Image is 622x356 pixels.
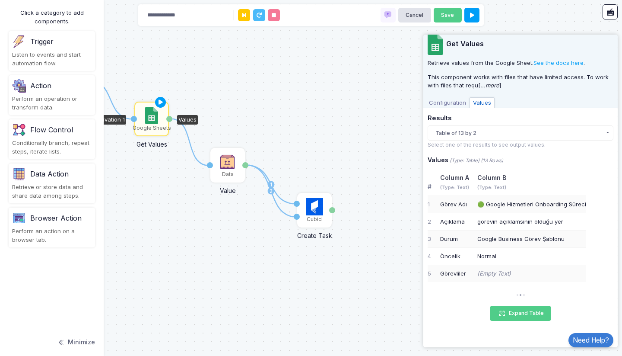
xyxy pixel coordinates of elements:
div: Browser Action [30,213,82,223]
button: Save [434,8,462,23]
div: Google Sheets [133,124,171,132]
div: Get Values [115,135,188,149]
td: 1 [428,196,436,213]
div: Cubicl [307,215,323,223]
img: category.png [12,167,26,181]
div: Activation 1 [93,115,126,125]
div: Conditionally branch, repeat steps, iterate lists. [12,139,92,156]
td: 5 [428,265,436,282]
div: Perform an operation or transform data. [12,95,92,112]
a: See the docs here [533,59,584,66]
td: 3 [428,231,436,248]
img: flow-v1.png [12,123,26,137]
th: # [428,169,436,196]
div: Görev Adı [440,200,469,209]
span: Configuration [425,97,470,109]
div: Trigger [30,36,54,47]
div: Create Task [278,227,351,240]
i: (Type: Table) (13 Rows) [450,157,503,164]
a: Need Help? [568,333,613,347]
p: This component works with files that have limited access. To work with files that requ[ ] [428,73,613,90]
span: Get Values [446,40,614,48]
small: Select one of the results to see output values. [428,141,546,148]
img: cubicl.jpg [306,198,323,215]
button: Cancel [398,8,431,23]
img: settings.png [12,79,26,93]
img: value-v1.png [219,153,236,170]
div: Flow Control [30,125,73,135]
img: google-sheets.svg [145,107,158,124]
div: Data Action [30,169,69,179]
div: Column B [477,173,586,183]
div: Açıklama [440,218,469,226]
td: 4 [428,248,436,265]
div: Listen to events and start automation flow. [12,51,92,67]
div: görevin açıklamsının olduğu yer [477,218,586,226]
h5: Results [428,115,613,122]
p: Retrieve values from the Google Sheet. . [428,59,613,67]
div: Column A [440,173,469,183]
span: Values [470,97,495,109]
button: Table of 13 by 2 [428,125,613,141]
div: Click a category to add components. [9,9,95,26]
div: Values [177,115,198,125]
div: Value [191,182,264,195]
div: Data [222,170,234,178]
text: 1 [270,181,272,188]
div: Öncelik [440,252,469,261]
i: ...more [480,82,499,89]
button: Minimize [57,333,95,352]
div: Durum [440,235,469,244]
img: google-sheets.svg [428,33,443,55]
span: Values [428,156,448,164]
div: Action [30,80,51,91]
button: Expand Table [490,306,551,321]
div: Görevliler [440,269,469,278]
td: 2 [428,213,436,231]
div: 🟢 Google Hizmetleri Onboarding Süreci [477,200,586,209]
div: Perform an action on a browser tab. [12,227,92,244]
img: category-v1.png [12,211,26,225]
div: Google Business Görev Şablonu [477,235,586,244]
div: Retrieve or store data and share data among steps. [12,183,92,200]
text: 2 [270,188,273,194]
div: Normal [477,252,586,261]
i: (Empty Text) [477,269,511,278]
small: (Type: Text) [440,184,469,190]
small: (Type: Text) [477,184,506,190]
img: trigger.png [12,35,26,48]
